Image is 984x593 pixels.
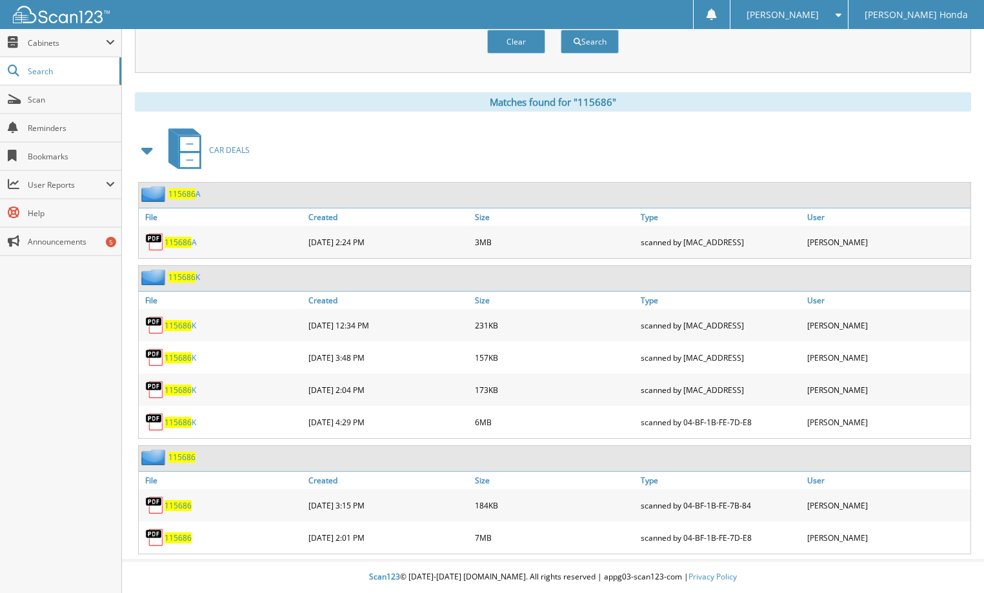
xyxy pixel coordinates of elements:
[472,229,638,255] div: 3MB
[638,292,804,309] a: Type
[638,525,804,550] div: scanned by 04-BF-1B-FE-7D-E8
[145,348,165,367] img: PDF.png
[561,30,619,54] button: Search
[168,188,201,199] a: 115686A
[804,229,970,255] div: [PERSON_NAME]
[13,6,110,23] img: scan123-logo-white.svg
[141,449,168,465] img: folder2.png
[305,292,472,309] a: Created
[305,208,472,226] a: Created
[165,352,192,363] span: 115686
[305,409,472,435] div: [DATE] 4:29 PM
[165,237,192,248] span: 115686
[209,145,250,156] span: CAR DEALS
[28,179,106,190] span: User Reports
[168,452,196,463] a: 115686
[804,292,970,309] a: User
[638,377,804,403] div: scanned by [MAC_ADDRESS]
[28,208,115,219] span: Help
[165,320,192,331] span: 115686
[638,208,804,226] a: Type
[145,496,165,515] img: PDF.png
[472,208,638,226] a: Size
[305,492,472,518] div: [DATE] 3:15 PM
[139,292,305,309] a: File
[168,272,196,283] span: 115686
[472,492,638,518] div: 184KB
[638,409,804,435] div: scanned by 04-BF-1B-FE-7D-E8
[472,525,638,550] div: 7MB
[168,188,196,199] span: 115686
[804,345,970,370] div: [PERSON_NAME]
[804,492,970,518] div: [PERSON_NAME]
[305,472,472,489] a: Created
[472,345,638,370] div: 157KB
[165,352,196,363] a: 115686K
[165,417,192,428] span: 115686
[747,11,819,19] span: [PERSON_NAME]
[688,571,737,582] a: Privacy Policy
[472,292,638,309] a: Size
[305,312,472,338] div: [DATE] 12:34 PM
[139,472,305,489] a: File
[139,208,305,226] a: File
[804,525,970,550] div: [PERSON_NAME]
[472,472,638,489] a: Size
[472,377,638,403] div: 173KB
[919,531,984,593] iframe: Chat Widget
[145,412,165,432] img: PDF.png
[106,237,116,247] div: 5
[165,385,196,396] a: 115686K
[165,320,196,331] a: 115686K
[122,561,984,593] div: © [DATE]-[DATE] [DOMAIN_NAME]. All rights reserved | appg03-scan123-com |
[165,385,192,396] span: 115686
[168,272,200,283] a: 115686K
[141,269,168,285] img: folder2.png
[638,229,804,255] div: scanned by [MAC_ADDRESS]
[487,30,545,54] button: Clear
[165,417,196,428] a: 115686K
[145,232,165,252] img: PDF.png
[161,125,250,176] a: CAR DEALS
[145,528,165,547] img: PDF.png
[804,312,970,338] div: [PERSON_NAME]
[28,94,115,105] span: Scan
[165,532,192,543] a: 115686
[472,409,638,435] div: 6MB
[638,312,804,338] div: scanned by [MAC_ADDRESS]
[638,345,804,370] div: scanned by [MAC_ADDRESS]
[305,229,472,255] div: [DATE] 2:24 PM
[145,316,165,335] img: PDF.png
[145,380,165,399] img: PDF.png
[28,151,115,162] span: Bookmarks
[28,37,106,48] span: Cabinets
[472,312,638,338] div: 231KB
[141,186,168,202] img: folder2.png
[804,472,970,489] a: User
[305,377,472,403] div: [DATE] 2:04 PM
[804,409,970,435] div: [PERSON_NAME]
[865,11,968,19] span: [PERSON_NAME] Honda
[28,66,113,77] span: Search
[305,525,472,550] div: [DATE] 2:01 PM
[638,472,804,489] a: Type
[369,571,400,582] span: Scan123
[804,208,970,226] a: User
[804,377,970,403] div: [PERSON_NAME]
[135,92,971,112] div: Matches found for "115686"
[638,492,804,518] div: scanned by 04-BF-1B-FE-7B-84
[165,500,192,511] a: 115686
[28,236,115,247] span: Announcements
[305,345,472,370] div: [DATE] 3:48 PM
[28,123,115,134] span: Reminders
[165,237,197,248] a: 115686A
